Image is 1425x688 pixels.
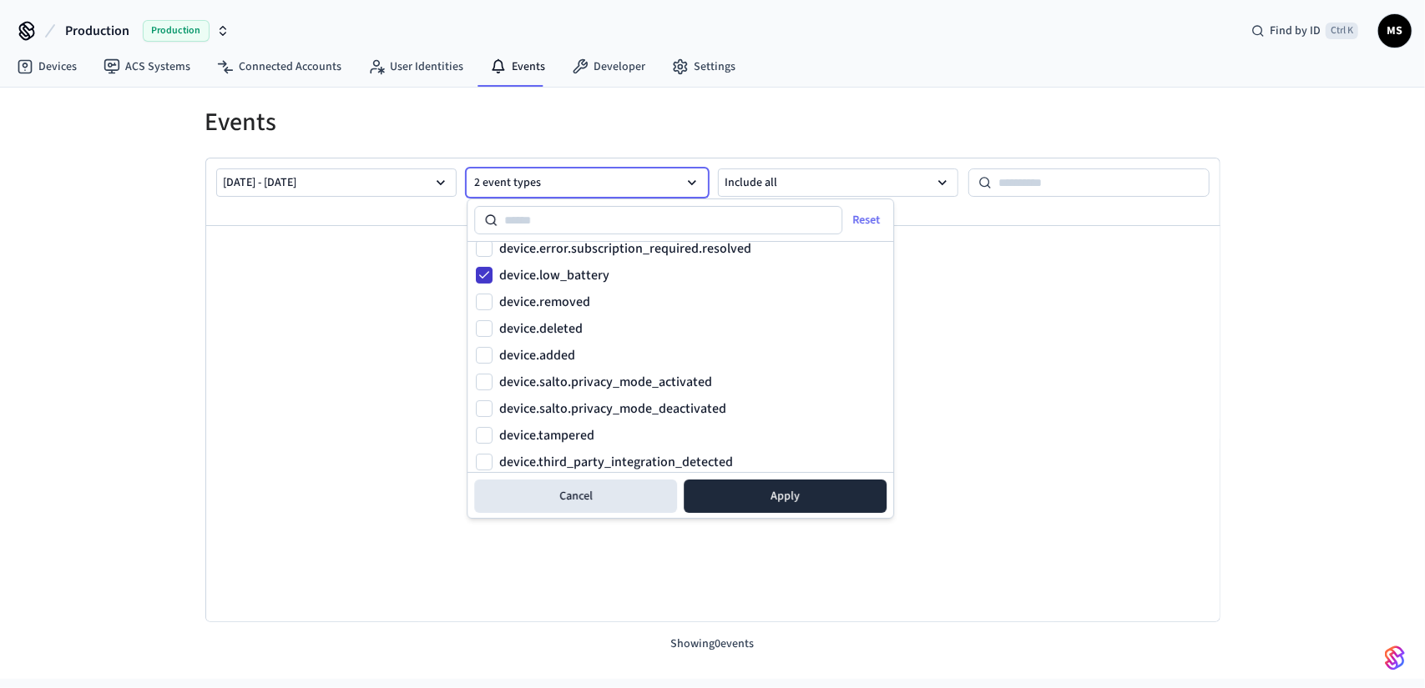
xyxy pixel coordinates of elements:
p: Showing 0 events [205,635,1220,653]
button: Include all [718,168,959,197]
label: device.salto.privacy_mode_deactivated [499,402,726,415]
a: Settings [659,52,749,82]
a: ACS Systems [90,52,204,82]
span: Ctrl K [1326,23,1358,39]
label: device.tampered [499,429,594,442]
label: device.removed [499,295,590,309]
button: [DATE] - [DATE] [216,168,457,197]
button: 2 event types [467,168,708,197]
button: Cancel [474,480,677,513]
span: MS [1380,16,1410,46]
button: Reset [839,207,897,234]
label: device.salto.privacy_mode_activated [499,375,712,389]
h1: Events [205,108,1220,138]
a: Developer [558,52,659,82]
span: Production [65,21,129,41]
div: Find by IDCtrl K [1238,16,1372,46]
label: device.low_battery [499,269,609,282]
label: device.added [499,349,575,362]
img: SeamLogoGradient.69752ec5.svg [1385,645,1405,671]
label: device.error.subscription_required.resolved [499,242,751,255]
a: Events [477,52,558,82]
span: Find by ID [1270,23,1321,39]
a: Connected Accounts [204,52,355,82]
button: MS [1378,14,1412,48]
a: User Identities [355,52,477,82]
button: Reset event type filter [457,198,587,225]
button: Apply [684,480,887,513]
label: device.deleted [499,322,583,335]
a: Devices [3,52,90,82]
label: device.third_party_integration_detected [499,455,733,469]
span: Production [143,20,210,42]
